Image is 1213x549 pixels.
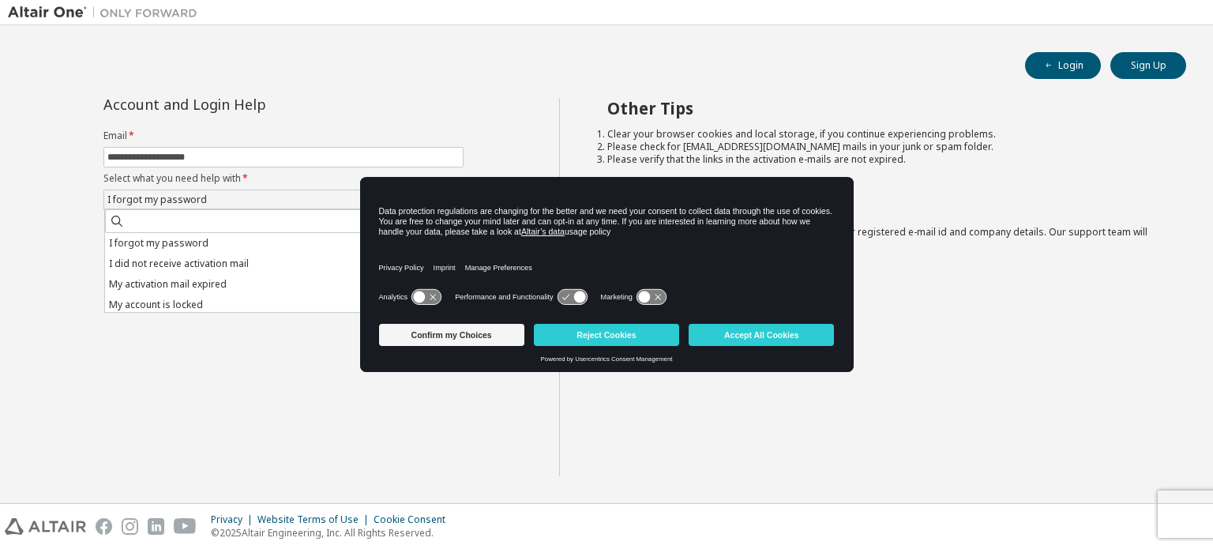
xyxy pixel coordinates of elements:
div: Account and Login Help [103,98,392,111]
img: Altair One [8,5,205,21]
button: Sign Up [1110,52,1186,79]
li: I forgot my password [105,233,460,254]
li: Clear your browser cookies and local storage, if you continue experiencing problems. [607,128,1159,141]
div: I forgot my password [104,190,463,209]
div: Privacy [211,513,257,526]
label: Email [103,130,464,142]
button: Login [1025,52,1101,79]
img: linkedin.svg [148,518,164,535]
p: © 2025 Altair Engineering, Inc. All Rights Reserved. [211,526,455,540]
img: instagram.svg [122,518,138,535]
div: Website Terms of Use [257,513,374,526]
img: altair_logo.svg [5,518,86,535]
h2: Other Tips [607,98,1159,118]
span: with a brief description of the problem, your registered e-mail id and company details. Our suppo... [607,225,1147,251]
label: Select what you need help with [103,172,464,185]
img: youtube.svg [174,518,197,535]
h2: Not sure how to login? [607,196,1159,216]
div: Cookie Consent [374,513,455,526]
li: Please check for [EMAIL_ADDRESS][DOMAIN_NAME] mails in your junk or spam folder. [607,141,1159,153]
li: Please verify that the links in the activation e-mails are not expired. [607,153,1159,166]
div: I forgot my password [105,191,209,209]
img: facebook.svg [96,518,112,535]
